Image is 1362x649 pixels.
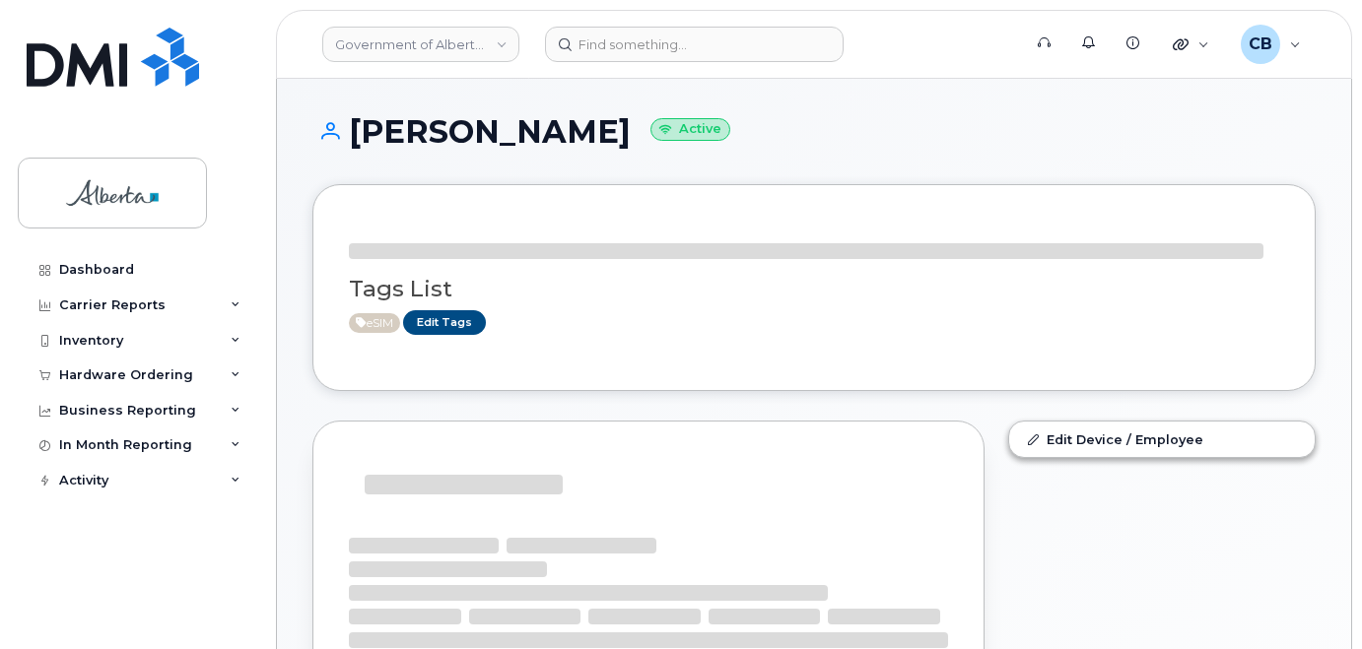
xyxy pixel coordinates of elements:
span: Active [349,313,400,333]
a: Edit Tags [403,310,486,335]
small: Active [650,118,730,141]
a: Edit Device / Employee [1009,422,1315,457]
h1: [PERSON_NAME] [312,114,1316,149]
h3: Tags List [349,277,1279,301]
